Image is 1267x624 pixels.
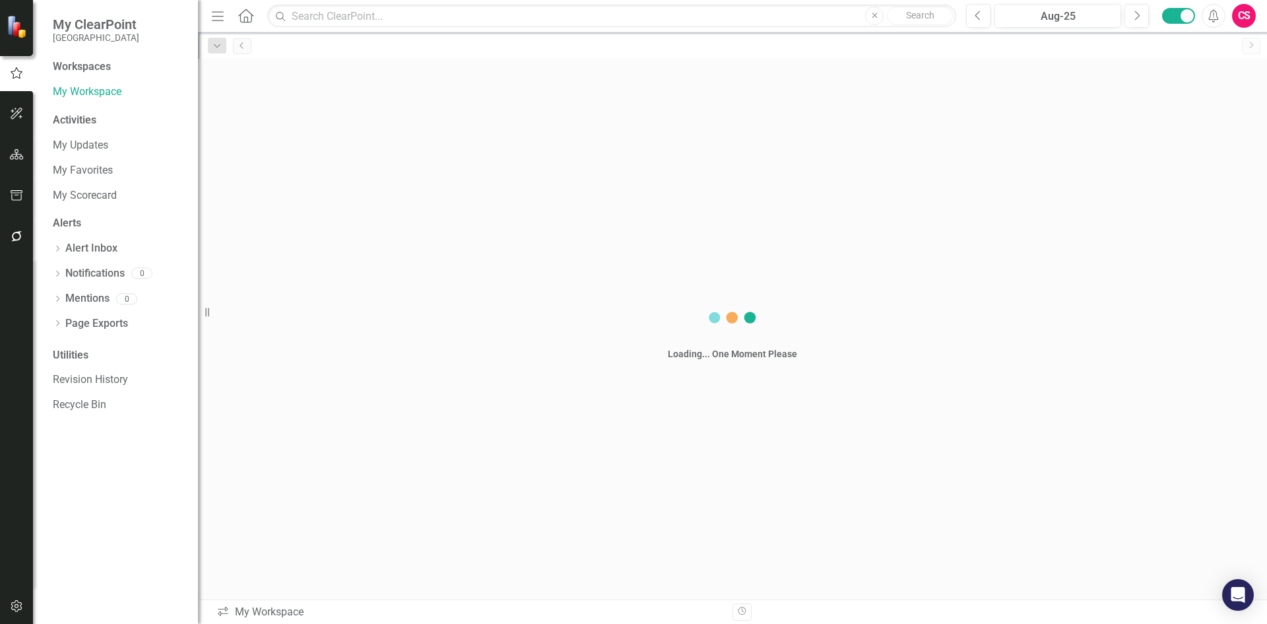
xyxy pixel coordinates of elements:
[65,266,125,281] a: Notifications
[116,293,137,304] div: 0
[53,59,111,75] div: Workspaces
[53,348,185,363] div: Utilities
[65,316,128,331] a: Page Exports
[1232,4,1256,28] button: CS
[53,32,139,43] small: [GEOGRAPHIC_DATA]
[53,138,185,153] a: My Updates
[1222,579,1254,611] div: Open Intercom Messenger
[53,85,185,100] a: My Workspace
[668,347,797,361] div: Loading... One Moment Please
[53,113,185,128] div: Activities
[53,188,185,203] a: My Scorecard
[53,17,139,32] span: My ClearPoint
[7,15,30,38] img: ClearPoint Strategy
[999,9,1117,24] div: Aug-25
[53,372,185,388] a: Revision History
[131,268,152,279] div: 0
[65,291,110,306] a: Mentions
[267,5,956,28] input: Search ClearPoint...
[53,163,185,178] a: My Favorites
[53,216,185,231] div: Alerts
[887,7,953,25] button: Search
[994,4,1121,28] button: Aug-25
[53,398,185,413] a: Recycle Bin
[906,10,934,20] span: Search
[216,605,723,620] div: My Workspace
[65,241,117,256] a: Alert Inbox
